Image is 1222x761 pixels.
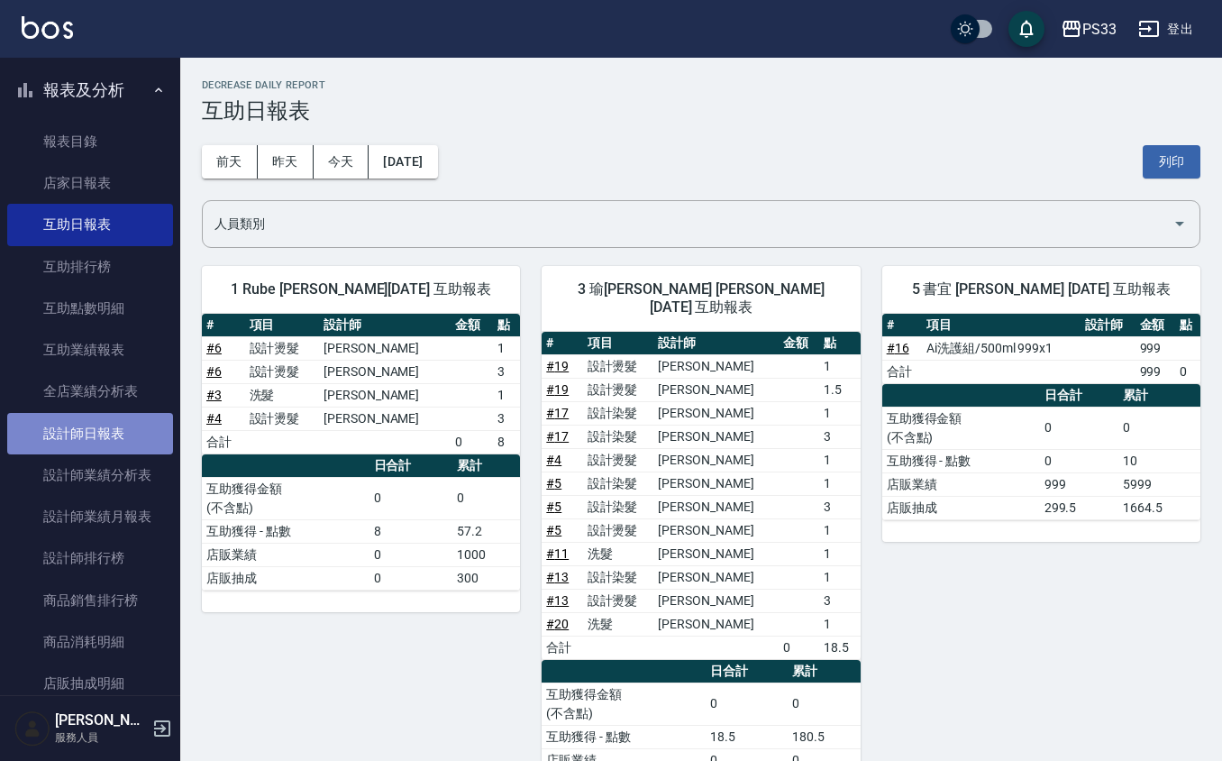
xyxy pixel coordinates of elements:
a: #4 [206,411,222,426]
th: 設計師 [319,314,451,337]
a: #20 [546,617,569,631]
td: [PERSON_NAME] [319,383,451,407]
td: 18.5 [819,636,860,659]
td: [PERSON_NAME] [653,378,779,401]
th: 金額 [1135,314,1175,337]
th: 設計師 [1081,314,1135,337]
td: 0 [779,636,819,659]
a: #4 [546,453,561,467]
td: 1 [819,354,860,378]
td: [PERSON_NAME] [653,401,779,425]
a: #13 [546,570,569,584]
th: 金額 [451,314,494,337]
td: 5999 [1118,472,1200,496]
td: 1 [819,518,860,542]
td: 設計燙髮 [245,360,319,383]
td: 1000 [452,543,520,566]
th: 日合計 [369,454,453,478]
td: 0 [1118,407,1200,449]
span: 5 書宜 [PERSON_NAME] [DATE] 互助報表 [904,280,1179,298]
button: PS33 [1053,11,1124,48]
button: 昨天 [258,145,314,179]
table: a dense table [542,332,860,660]
td: 設計燙髮 [583,378,654,401]
table: a dense table [882,384,1200,520]
td: 店販業績 [202,543,369,566]
td: 0 [1040,407,1119,449]
a: #5 [546,476,561,491]
a: 設計師業績月報表 [7,496,173,537]
td: 互助獲得 - 點數 [542,725,706,748]
a: #6 [206,341,222,355]
td: 洗髮 [245,383,319,407]
h5: [PERSON_NAME] [55,711,147,729]
td: 8 [369,519,453,543]
td: 3 [819,425,860,448]
th: 項目 [583,332,654,355]
td: 57.2 [452,519,520,543]
span: 1 Rube [PERSON_NAME][DATE] 互助報表 [223,280,498,298]
th: 點 [1175,314,1200,337]
h2: Decrease Daily Report [202,79,1200,91]
td: 互助獲得金額 (不含點) [202,477,369,519]
td: 店販抽成 [882,496,1040,519]
a: 互助點數明細 [7,288,173,329]
p: 服務人員 [55,729,147,746]
th: 累計 [788,660,860,683]
td: 300 [452,566,520,590]
td: 合計 [202,430,245,454]
td: [PERSON_NAME] [319,360,451,383]
td: [PERSON_NAME] [653,565,779,589]
td: 3 [819,589,860,612]
a: #13 [546,593,569,608]
td: 0 [788,683,860,725]
td: 1 [493,383,520,407]
th: # [542,332,582,355]
td: 洗髮 [583,612,654,636]
td: 999 [1135,336,1175,360]
td: 互助獲得 - 點數 [202,519,369,543]
td: 0 [1040,449,1119,472]
a: 報表目錄 [7,121,173,162]
h3: 互助日報表 [202,98,1200,124]
th: 累計 [452,454,520,478]
td: [PERSON_NAME] [653,354,779,378]
th: 日合計 [706,660,788,683]
th: # [882,314,922,337]
a: 店家日報表 [7,162,173,204]
td: [PERSON_NAME] [653,542,779,565]
a: 商品消耗明細 [7,621,173,663]
td: [PERSON_NAME] [653,472,779,495]
td: 180.5 [788,725,860,748]
td: 1664.5 [1118,496,1200,519]
td: 設計染髮 [583,472,654,495]
th: 設計師 [653,332,779,355]
a: 互助排行榜 [7,246,173,288]
th: 累計 [1118,384,1200,408]
td: [PERSON_NAME] [319,407,451,430]
td: [PERSON_NAME] [653,495,779,518]
a: 互助業績報表 [7,329,173,371]
span: 3 瑜[PERSON_NAME] [PERSON_NAME] [DATE] 互助報表 [563,280,838,316]
button: [DATE] [369,145,437,179]
td: [PERSON_NAME] [653,612,779,636]
td: [PERSON_NAME] [653,589,779,612]
th: # [202,314,245,337]
td: 設計燙髮 [583,448,654,472]
td: 3 [493,360,520,383]
td: [PERSON_NAME] [653,425,779,448]
img: Logo [22,16,73,39]
td: 設計染髮 [583,565,654,589]
button: Open [1165,209,1194,238]
td: 1.5 [819,378,860,401]
button: 列印 [1143,145,1200,179]
a: #5 [546,523,561,537]
td: 1 [819,542,860,565]
button: 報表及分析 [7,67,173,114]
td: 0 [369,566,453,590]
td: Ai洗護組/500ml 999x1 [922,336,1081,360]
th: 項目 [922,314,1081,337]
table: a dense table [202,454,520,591]
button: save [1008,11,1044,47]
td: 18.5 [706,725,788,748]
